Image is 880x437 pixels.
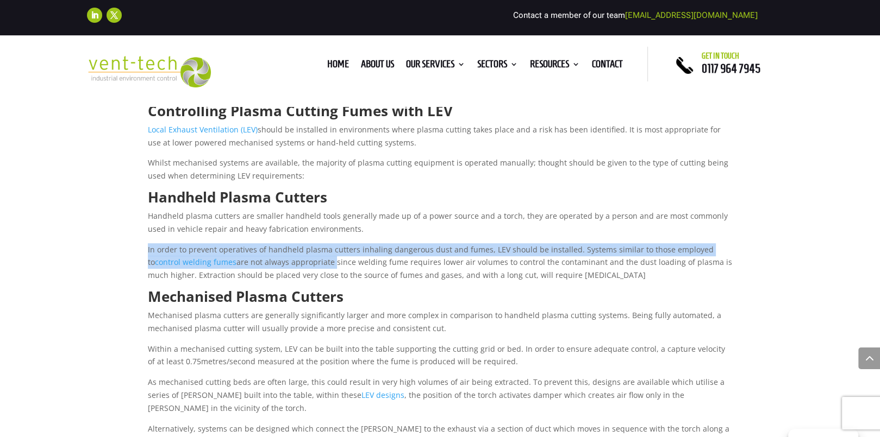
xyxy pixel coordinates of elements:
p: As mechanised cutting beds are often large, this could result in very high volumes of air being e... [148,376,734,422]
a: Resources [530,60,580,72]
span: Contact a member of our team [513,10,758,20]
a: 0117 964 7945 [702,62,760,75]
p: should be installed in environments where plasma cutting takes place and a risk has been identifi... [148,123,734,157]
p: Mechanised plasma cutters are generally significantly larger and more complex in comparison to ha... [148,309,734,343]
p: In order to prevent operatives of handheld plasma cutters inhaling dangerous dust and fumes, LEV ... [148,243,734,289]
strong: Controlling Plasma Cutting Fumes with LEV [148,101,453,121]
span: Get in touch [702,52,739,60]
a: Sectors [477,60,518,72]
a: control welding fumes [155,257,236,267]
a: Home [327,60,349,72]
strong: Handheld Plasma Cutters [148,187,327,207]
a: [EMAIL_ADDRESS][DOMAIN_NAME] [625,10,758,20]
a: Follow on X [107,8,122,23]
a: Our Services [406,60,465,72]
img: 2023-09-27T08_35_16.549ZVENT-TECH---Clear-background [87,56,211,88]
a: LEV designs [361,390,404,400]
p: Within a mechanised cutting system, LEV can be built into the table supporting the cutting grid o... [148,343,734,376]
a: Follow on LinkedIn [87,8,102,23]
strong: Mechanised Plasma Cutters [148,287,344,306]
a: About us [361,60,394,72]
p: Handheld plasma cutters are smaller handheld tools generally made up of a power source and a torc... [148,210,734,243]
p: Whilst mechanised systems are available, the majority of plasma cutting equipment is operated man... [148,156,734,190]
a: Local Exhaust Ventilation (LEV) [148,124,258,135]
a: Contact [592,60,623,72]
